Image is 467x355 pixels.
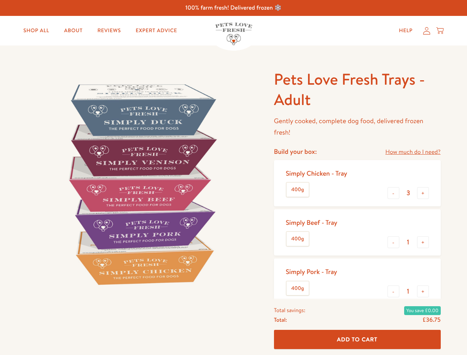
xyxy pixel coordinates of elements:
span: Total savings: [274,305,305,315]
h1: Pets Love Fresh Trays - Adult [274,69,441,109]
h4: Build your box: [274,147,317,156]
div: Simply Pork - Tray [286,267,337,276]
div: Simply Chicken - Tray [286,169,347,177]
a: How much do I need? [385,147,440,157]
p: Gently cooked, complete dog food, delivered frozen fresh! [274,115,441,138]
span: Add To Cart [337,335,378,343]
a: About [58,23,88,38]
a: Reviews [91,23,126,38]
a: Help [393,23,419,38]
label: 400g [287,281,309,295]
button: + [417,285,429,297]
label: 400g [287,183,309,197]
a: Shop All [17,23,55,38]
label: 400g [287,232,309,246]
span: Total: [274,315,287,325]
div: Simply Beef - Tray [286,218,337,227]
span: £36.75 [422,316,440,324]
img: Pets Love Fresh [215,23,252,45]
button: Add To Cart [274,330,441,349]
button: + [417,236,429,248]
button: - [388,285,399,297]
button: - [388,236,399,248]
button: - [388,187,399,199]
button: + [417,187,429,199]
a: Expert Advice [130,23,183,38]
span: You save £0.00 [404,306,441,315]
img: Pets Love Fresh Trays - Adult [27,69,256,299]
